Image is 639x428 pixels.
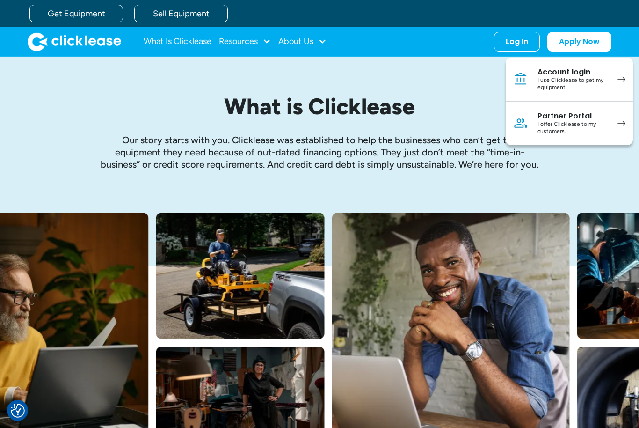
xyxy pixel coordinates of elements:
img: Clicklease logo [28,32,121,51]
div: About Us [278,32,327,51]
div: Resources [219,32,271,51]
div: I offer Clicklease to my customers. [537,121,608,135]
img: arrow [617,77,625,82]
div: Log In [506,37,528,46]
a: What Is Clicklease [144,32,211,51]
div: Account login [537,67,608,77]
h1: What is Clicklease [100,94,539,119]
div: I use Clicklease to get my equipment [537,77,608,91]
img: Person icon [513,116,528,131]
a: Get Equipment [29,5,123,22]
img: Bank icon [513,72,528,87]
div: Partner Portal [537,111,608,121]
img: arrow [617,121,625,126]
img: Man with hat and blue shirt driving a yellow lawn mower onto a trailer [156,213,324,339]
a: Partner PortalI offer Clicklease to my customers. [506,102,633,145]
button: Consent Preferences [11,404,25,418]
a: home [28,32,121,51]
nav: Log In [506,58,633,145]
a: Apply Now [547,32,611,52]
a: Sell Equipment [134,5,228,22]
img: Revisit consent button [11,404,25,418]
p: Our story starts with you. Clicklease was established to help the businesses who can’t get the eq... [100,134,539,170]
a: Account loginI use Clicklease to get my equipment [506,58,633,102]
